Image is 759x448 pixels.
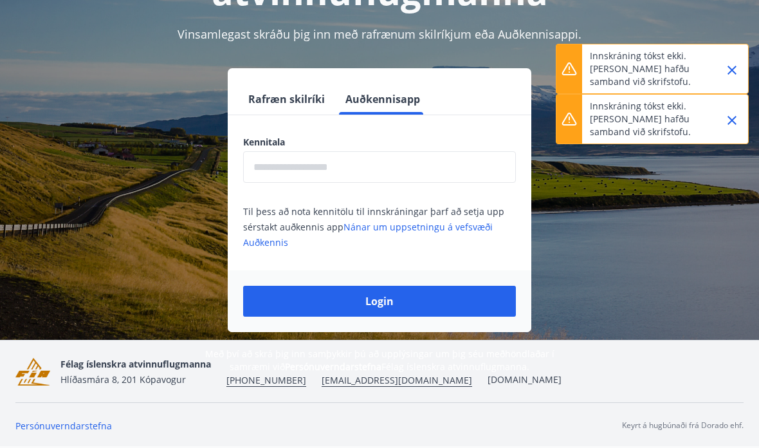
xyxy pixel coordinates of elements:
[60,358,211,370] span: Félag íslenskra atvinnuflugmanna
[60,373,186,386] span: Hlíðasmára 8, 201 Kópavogur
[15,420,112,432] a: Persónuverndarstefna
[243,221,493,248] a: Nánar um uppsetningu á vefsvæði Auðkennis
[721,109,743,131] button: Close
[205,348,554,373] span: Með því að skrá þig inn samþykkir þú að upplýsingar um þig séu meðhöndlaðar í samræmi við Félag í...
[15,358,50,386] img: FGYwLRsDkrbKU9IF3wjeuKl1ApL8nCcSRU6gK6qq.png
[243,136,516,149] label: Kennitala
[243,286,516,317] button: Login
[488,373,562,386] a: [DOMAIN_NAME]
[590,50,703,88] p: Innskráning tókst ekki. [PERSON_NAME] hafðu samband við skrifstofu.
[243,84,330,115] button: Rafræn skilríki
[590,100,703,138] p: Innskráning tókst ekki. [PERSON_NAME] hafðu samband við skrifstofu.
[340,84,425,115] button: Auðkennisapp
[721,59,743,81] button: Close
[622,420,744,431] p: Keyrt á hugbúnaði frá Dorado ehf.
[178,26,581,42] span: Vinsamlegast skráðu þig inn með rafrænum skilríkjum eða Auðkennisappi.
[243,205,504,248] span: Til þess að nota kennitölu til innskráningar þarf að setja upp sérstakt auðkennis app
